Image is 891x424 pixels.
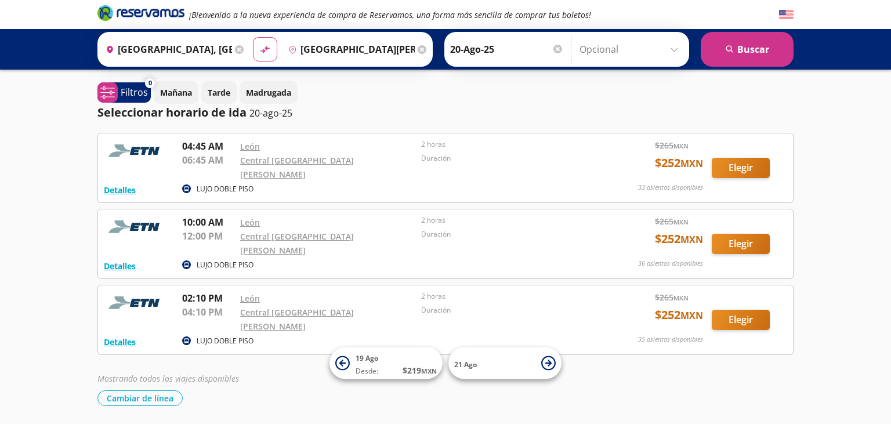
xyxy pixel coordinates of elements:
[655,154,703,172] span: $ 252
[182,153,234,167] p: 06:45 AM
[97,373,239,384] em: Mostrando todos los viajes disponibles
[779,8,794,22] button: English
[240,307,354,332] a: Central [GEOGRAPHIC_DATA][PERSON_NAME]
[240,81,298,104] button: Madrugada
[329,347,443,379] button: 19 AgoDesde:$219MXN
[421,153,596,164] p: Duración
[154,81,198,104] button: Mañana
[189,9,591,20] em: ¡Bienvenido a la nueva experiencia de compra de Reservamos, una forma más sencilla de comprar tus...
[712,310,770,330] button: Elegir
[655,139,689,151] span: $ 265
[421,367,437,375] small: MXN
[160,86,192,99] p: Mañana
[701,32,794,67] button: Buscar
[121,85,148,99] p: Filtros
[208,86,230,99] p: Tarde
[182,139,234,153] p: 04:45 AM
[182,215,234,229] p: 10:00 AM
[655,306,703,324] span: $ 252
[284,35,415,64] input: Buscar Destino
[97,4,184,21] i: Brand Logo
[246,86,291,99] p: Madrugada
[421,215,596,226] p: 2 horas
[104,336,136,348] button: Detalles
[104,184,136,196] button: Detalles
[673,218,689,226] small: MXN
[680,157,703,170] small: MXN
[712,158,770,178] button: Elegir
[673,142,689,150] small: MXN
[197,336,253,346] p: LUJO DOBLE PISO
[655,215,689,227] span: $ 265
[104,215,168,238] img: RESERVAMOS
[182,305,234,319] p: 04:10 PM
[356,366,378,376] span: Desde:
[712,234,770,254] button: Elegir
[182,229,234,243] p: 12:00 PM
[101,35,232,64] input: Buscar Origen
[97,82,151,103] button: 0Filtros
[454,359,477,369] span: 21 Ago
[240,155,354,180] a: Central [GEOGRAPHIC_DATA][PERSON_NAME]
[450,35,564,64] input: Elegir Fecha
[249,106,292,120] p: 20-ago-25
[356,353,378,363] span: 19 Ago
[638,335,703,345] p: 35 asientos disponibles
[97,4,184,25] a: Brand Logo
[680,309,703,322] small: MXN
[104,260,136,272] button: Detalles
[97,104,247,121] p: Seleccionar horario de ida
[421,305,596,316] p: Duración
[655,291,689,303] span: $ 265
[240,141,260,152] a: León
[655,230,703,248] span: $ 252
[673,293,689,302] small: MXN
[240,217,260,228] a: León
[148,78,152,88] span: 0
[421,291,596,302] p: 2 horas
[104,291,168,314] img: RESERVAMOS
[579,35,683,64] input: Opcional
[197,260,253,270] p: LUJO DOBLE PISO
[421,139,596,150] p: 2 horas
[240,293,260,304] a: León
[182,291,234,305] p: 02:10 PM
[197,184,253,194] p: LUJO DOBLE PISO
[421,229,596,240] p: Duración
[638,259,703,269] p: 36 asientos disponibles
[680,233,703,246] small: MXN
[448,347,562,379] button: 21 Ago
[97,390,183,406] button: Cambiar de línea
[403,364,437,376] span: $ 219
[104,139,168,162] img: RESERVAMOS
[201,81,237,104] button: Tarde
[638,183,703,193] p: 33 asientos disponibles
[240,231,354,256] a: Central [GEOGRAPHIC_DATA][PERSON_NAME]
